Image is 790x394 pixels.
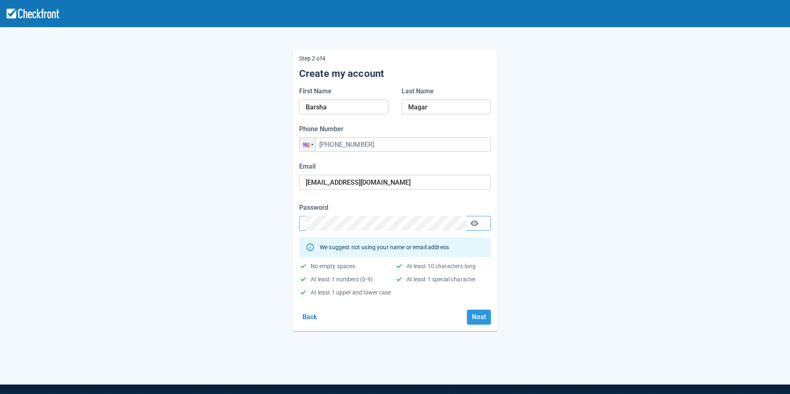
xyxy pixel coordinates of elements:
[299,56,491,61] p: Step 2 of 4
[311,264,355,269] div: No empty spaces
[467,310,491,324] button: Next
[407,277,476,282] div: At least 1 special character
[299,86,335,96] label: First Name
[299,310,321,324] button: Back
[299,67,491,80] h5: Create my account
[320,240,449,255] div: We suggest not using your name or email address
[299,162,319,172] label: Email
[299,137,491,152] input: 555-555-1234
[749,355,790,394] iframe: Chat Widget
[311,277,373,282] div: At least 1 numbers (0-9)
[299,313,321,321] a: Back
[407,264,476,269] div: At least 10 characters long
[299,203,332,213] label: Password
[300,138,315,151] div: United States: + 1
[306,175,484,190] input: Enter your business email
[402,86,437,96] label: Last Name
[299,124,347,134] label: Phone Number
[311,290,391,295] div: At least 1 upper and lower case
